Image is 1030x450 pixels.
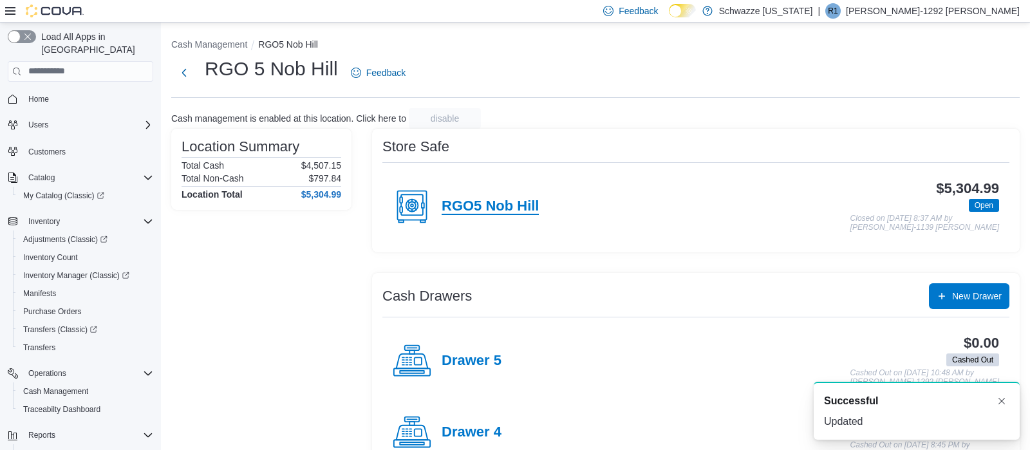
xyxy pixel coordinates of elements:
span: Transfers [23,342,55,353]
span: Inventory Manager (Classic) [18,268,153,283]
div: Reggie-1292 Gutierrez [825,3,841,19]
button: Traceabilty Dashboard [13,400,158,418]
a: Inventory Manager (Classic) [13,267,158,285]
p: Cash management is enabled at this location. Click here to [171,113,406,124]
span: Inventory Manager (Classic) [23,270,129,281]
div: Updated [824,414,1009,429]
button: Purchase Orders [13,303,158,321]
h1: RGO 5 Nob Hill [205,56,338,82]
button: Operations [3,364,158,382]
span: Open [975,200,993,211]
span: Customers [28,147,66,157]
a: My Catalog (Classic) [18,188,109,203]
span: Purchase Orders [18,304,153,319]
span: Customers [23,143,153,159]
span: Users [23,117,153,133]
h3: $0.00 [964,335,999,351]
a: Inventory Count [18,250,83,265]
span: My Catalog (Classic) [18,188,153,203]
button: disable [409,108,481,129]
p: Closed on [DATE] 8:37 AM by [PERSON_NAME]-1139 [PERSON_NAME] [850,214,999,232]
h4: RGO5 Nob Hill [442,198,539,215]
span: Inventory Count [18,250,153,265]
a: Transfers (Classic) [13,321,158,339]
a: Manifests [18,286,61,301]
span: Manifests [18,286,153,301]
button: Manifests [13,285,158,303]
span: Catalog [23,170,153,185]
a: My Catalog (Classic) [13,187,158,205]
span: Home [28,94,49,104]
span: Traceabilty Dashboard [23,404,100,415]
a: Adjustments (Classic) [18,232,113,247]
button: New Drawer [929,283,1009,309]
button: Home [3,89,158,108]
h6: Total Non-Cash [182,173,244,183]
span: Operations [23,366,153,381]
span: Cash Management [18,384,153,399]
button: Dismiss toast [994,393,1009,409]
p: [PERSON_NAME]-1292 [PERSON_NAME] [846,3,1020,19]
span: Inventory [28,216,60,227]
button: Cash Management [13,382,158,400]
a: Traceabilty Dashboard [18,402,106,417]
h4: Drawer 5 [442,353,501,370]
p: Schwazze [US_STATE] [719,3,813,19]
h3: $5,304.99 [936,181,999,196]
button: Users [3,116,158,134]
span: Reports [28,430,55,440]
span: Transfers (Classic) [18,322,153,337]
button: Inventory [23,214,65,229]
img: Cova [26,5,84,17]
span: Successful [824,393,878,409]
h4: Location Total [182,189,243,200]
span: Cashed Out [946,353,999,366]
a: Feedback [346,60,411,86]
span: R1 [828,3,838,19]
button: Users [23,117,53,133]
a: Inventory Manager (Classic) [18,268,135,283]
span: Home [23,91,153,107]
p: $797.84 [308,173,341,183]
span: Open [969,199,999,212]
button: Inventory [3,212,158,230]
span: Adjustments (Classic) [23,234,108,245]
h6: Total Cash [182,160,224,171]
button: Reports [23,427,61,443]
span: Operations [28,368,66,379]
input: Dark Mode [669,4,696,17]
span: Purchase Orders [23,306,82,317]
a: Customers [23,144,71,160]
button: RGO5 Nob Hill [258,39,318,50]
button: Catalog [3,169,158,187]
span: Adjustments (Classic) [18,232,153,247]
h3: Cash Drawers [382,288,472,304]
a: Home [23,91,54,107]
span: Transfers [18,340,153,355]
h4: $5,304.99 [301,189,341,200]
span: Transfers (Classic) [23,324,97,335]
span: Load All Apps in [GEOGRAPHIC_DATA] [36,30,153,56]
button: Operations [23,366,71,381]
nav: An example of EuiBreadcrumbs [171,38,1020,53]
button: Catalog [23,170,60,185]
a: Transfers [18,340,61,355]
span: Feedback [619,5,658,17]
h3: Store Safe [382,139,449,155]
button: Cash Management [171,39,247,50]
h3: Location Summary [182,139,299,155]
p: $4,507.15 [301,160,341,171]
button: Inventory Count [13,248,158,267]
span: disable [431,112,459,125]
a: Transfers (Classic) [18,322,102,337]
span: Cashed Out [952,354,993,366]
span: Inventory [23,214,153,229]
button: Next [171,60,197,86]
span: Traceabilty Dashboard [18,402,153,417]
span: New Drawer [952,290,1002,303]
a: Adjustments (Classic) [13,230,158,248]
div: Notification [824,393,1009,409]
span: Cash Management [23,386,88,397]
p: | [818,3,820,19]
